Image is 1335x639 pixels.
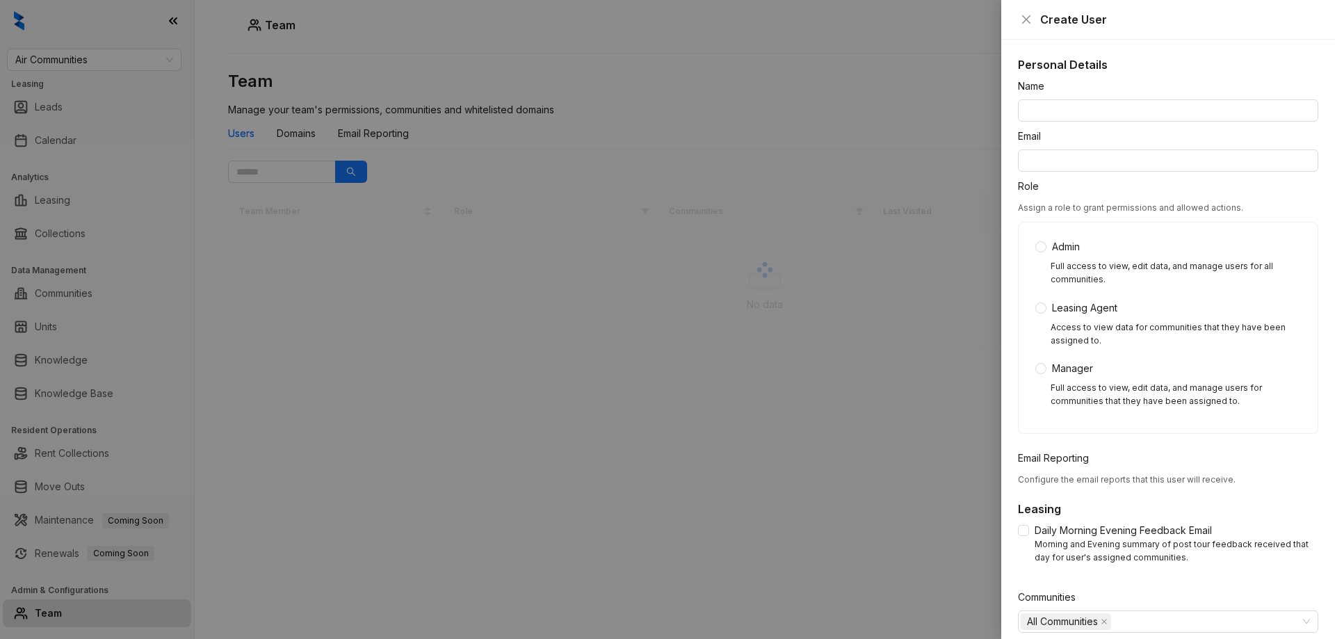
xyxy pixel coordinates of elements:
span: close [1021,14,1032,25]
h5: Leasing [1018,501,1318,517]
span: Assign a role to grant permissions and allowed actions. [1018,202,1243,213]
div: Access to view data for communities that they have been assigned to. [1051,321,1301,348]
div: Morning and Evening summary of post tour feedback received that day for user's assigned communities. [1035,538,1318,565]
h5: Personal Details [1018,56,1318,73]
span: Manager [1046,361,1099,376]
input: Name [1018,99,1318,122]
label: Email [1018,129,1050,144]
label: Email Reporting [1018,451,1098,466]
span: close [1101,618,1108,625]
span: Admin [1046,239,1085,254]
span: Leasing Agent [1046,300,1123,316]
span: Daily Morning Evening Feedback Email [1029,523,1217,538]
input: Email [1018,149,1318,172]
div: Full access to view, edit data, and manage users for all communities. [1051,260,1301,286]
label: Role [1018,179,1048,194]
button: Close [1018,11,1035,28]
label: Communities [1018,590,1085,605]
label: Name [1018,79,1053,94]
div: Full access to view, edit data, and manage users for communities that they have been assigned to. [1051,382,1301,408]
span: All Communities [1027,614,1098,629]
span: Configure the email reports that this user will receive. [1018,474,1236,485]
span: All Communities [1021,613,1111,630]
div: Create User [1040,11,1318,28]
